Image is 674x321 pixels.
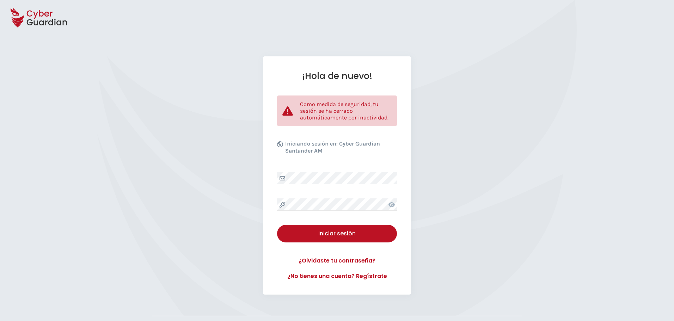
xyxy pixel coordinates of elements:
button: Iniciar sesión [277,225,397,242]
p: Iniciando sesión en: [285,140,395,158]
div: Iniciar sesión [282,229,392,238]
a: ¿Olvidaste tu contraseña? [277,257,397,265]
p: Como medida de seguridad, tu sesión se ha cerrado automáticamente por inactividad. [300,101,392,121]
h1: ¡Hola de nuevo! [277,70,397,81]
a: ¿No tienes una cuenta? Regístrate [277,272,397,280]
b: Cyber Guardian Santander AM [285,140,380,154]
